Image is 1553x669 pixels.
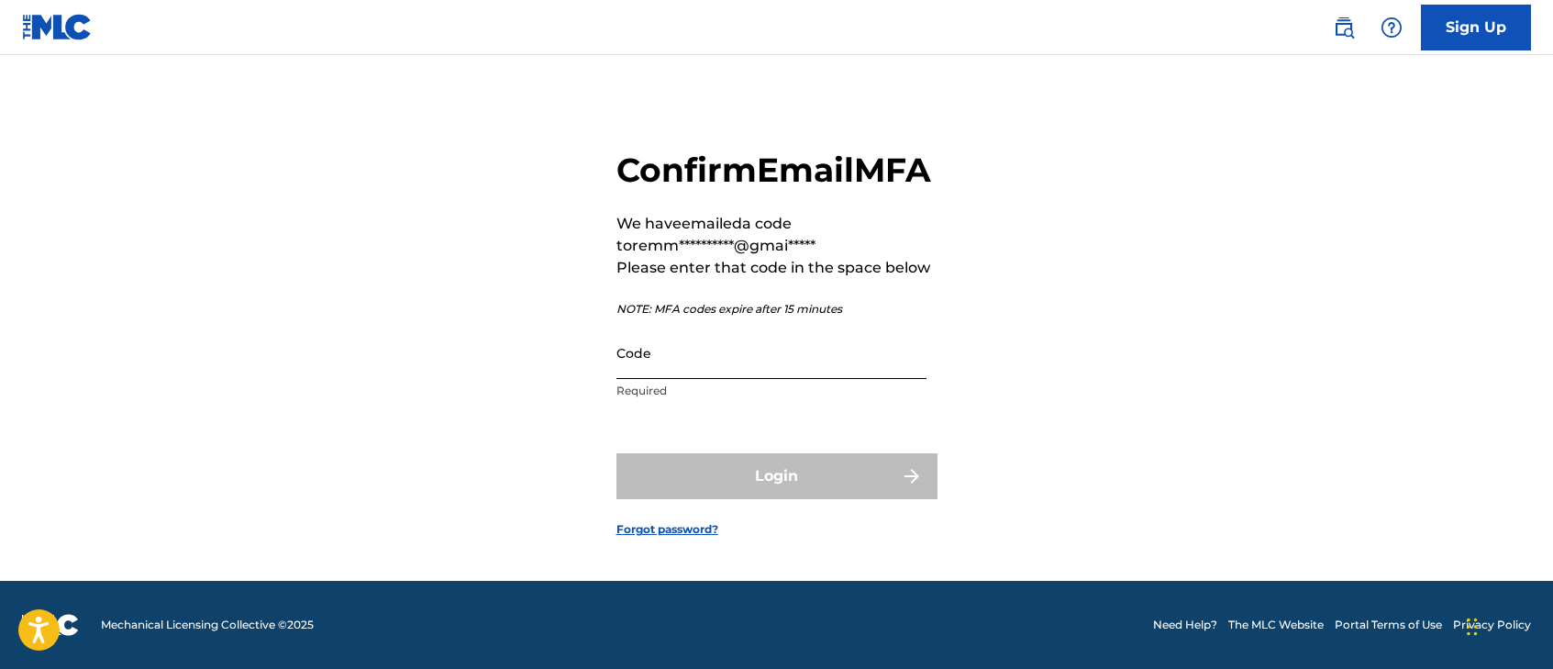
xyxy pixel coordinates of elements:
[616,150,937,191] h2: Confirm Email MFA
[1333,17,1355,39] img: search
[616,257,937,279] p: Please enter that code in the space below
[1421,5,1531,50] a: Sign Up
[616,383,926,399] p: Required
[22,14,93,40] img: MLC Logo
[1467,599,1478,654] div: Drag
[101,617,314,633] span: Mechanical Licensing Collective © 2025
[1335,617,1442,633] a: Portal Terms of Use
[1461,581,1553,669] iframe: Chat Widget
[22,614,79,636] img: logo
[616,301,937,318] p: NOTE: MFA codes expire after 15 minutes
[1153,617,1217,633] a: Need Help?
[1373,9,1410,46] div: Help
[1228,617,1324,633] a: The MLC Website
[1381,17,1403,39] img: help
[1326,9,1362,46] a: Public Search
[616,521,718,538] a: Forgot password?
[1453,617,1531,633] a: Privacy Policy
